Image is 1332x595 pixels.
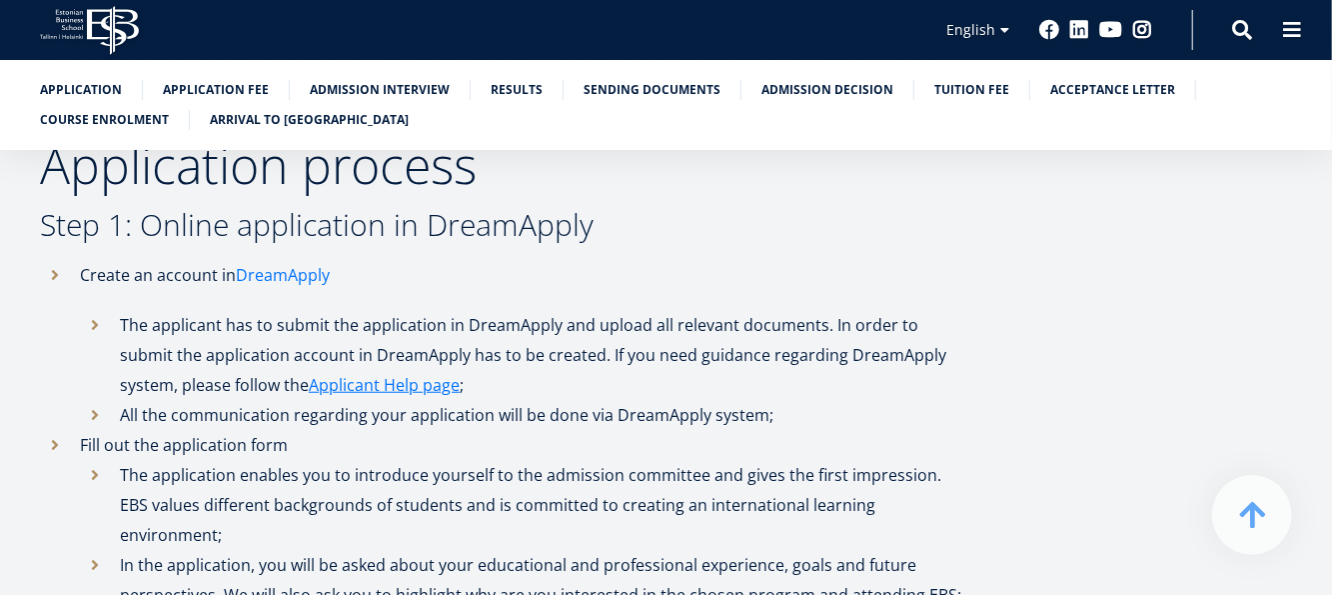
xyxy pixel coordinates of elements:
[1099,20,1122,40] a: Youtube
[1050,80,1175,100] a: Acceptance letter
[210,110,409,130] a: Arrival to [GEOGRAPHIC_DATA]
[761,80,893,100] a: Admission decision
[491,80,543,100] a: Results
[40,80,122,100] a: Application
[80,460,962,550] li: The application enables you to introduce yourself to the admission committee and gives the first ...
[1069,20,1089,40] a: Linkedin
[584,80,720,100] a: Sending documents
[1132,20,1152,40] a: Instagram
[40,210,962,240] h3: Step 1: Online application in DreamApply
[80,400,962,430] li: All the communication regarding your application will be done via DreamApply system;
[80,310,962,400] li: The applicant has to submit the application in DreamApply and upload all relevant documents. In o...
[236,260,330,290] a: DreamApply
[40,260,962,430] li: Create an account in
[309,370,460,400] a: Applicant Help page
[163,80,269,100] a: Application fee
[1039,20,1059,40] a: Facebook
[934,80,1009,100] a: Tuition fee
[40,110,169,130] a: Course enrolment
[310,80,450,100] a: Admission interview
[40,140,962,190] h2: Application process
